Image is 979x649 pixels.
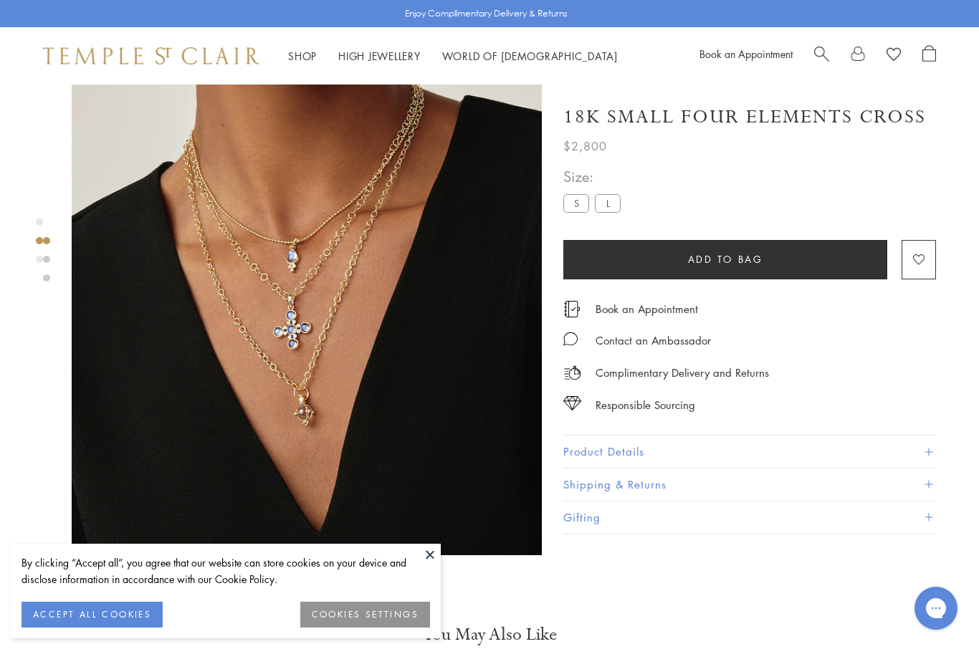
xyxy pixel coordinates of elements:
[563,501,936,534] button: Gifting
[563,194,589,212] label: S
[36,215,43,274] div: Product gallery navigation
[596,396,695,414] div: Responsible Sourcing
[43,47,259,64] img: Temple St. Clair
[563,301,581,317] img: icon_appointment.svg
[288,49,317,63] a: ShopShop
[596,364,769,382] p: Complimentary Delivery and Returns
[596,332,711,350] div: Contact an Ambassador
[563,396,581,410] img: icon_sourcing.svg
[563,165,626,188] span: Size:
[442,49,618,63] a: World of [DEMOGRAPHIC_DATA]World of [DEMOGRAPHIC_DATA]
[72,85,542,555] img: P41406-BM5X5
[57,623,922,646] h3: You May Also Like
[907,582,965,635] iframe: Gorgias live chat messenger
[699,47,793,61] a: Book an Appointment
[596,301,698,317] a: Book an Appointment
[300,602,430,628] button: COOKIES SETTINGS
[688,251,763,267] span: Add to bag
[338,49,421,63] a: High JewelleryHigh Jewellery
[22,602,163,628] button: ACCEPT ALL COOKIES
[563,436,936,468] button: Product Details
[563,364,581,382] img: icon_delivery.svg
[922,45,936,67] a: Open Shopping Bag
[22,554,430,587] div: By clicking “Accept all”, you agree that our website can store cookies on your device and disclos...
[405,6,568,21] p: Enjoy Complimentary Delivery & Returns
[563,105,926,130] h1: 18K Small Four Elements Cross
[595,194,621,212] label: L
[563,240,887,279] button: Add to bag
[563,332,578,346] img: MessageIcon-01_2.svg
[887,45,901,67] a: View Wishlist
[814,45,829,67] a: Search
[563,137,607,155] span: $2,800
[563,468,936,501] button: Shipping & Returns
[288,47,618,65] nav: Main navigation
